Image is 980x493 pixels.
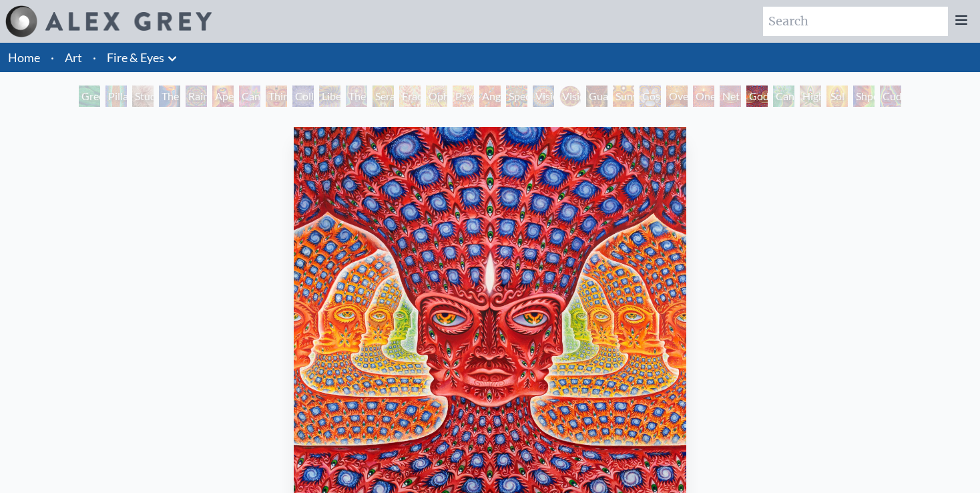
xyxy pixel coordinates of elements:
div: Angel Skin [479,86,501,107]
div: The Torch [159,86,180,107]
div: Vision Crystal Tondo [559,86,581,107]
li: · [45,43,59,72]
div: Sol Invictus [826,86,848,107]
div: Net of Being [720,86,741,107]
div: Guardian of Infinite Vision [586,86,607,107]
div: Collective Vision [292,86,314,107]
div: One [693,86,714,107]
div: Third Eye Tears of Joy [266,86,287,107]
div: Cosmic Elf [640,86,661,107]
div: Spectral Lotus [506,86,527,107]
div: Godself [746,86,768,107]
div: Pillar of Awareness [105,86,127,107]
a: Art [65,48,82,67]
div: Cannabis Sutra [239,86,260,107]
input: Search [763,7,948,36]
a: Fire & Eyes [107,48,164,67]
li: · [87,43,101,72]
div: Liberation Through Seeing [319,86,340,107]
div: The Seer [346,86,367,107]
div: Study for the Great Turn [132,86,154,107]
div: Sunyata [613,86,634,107]
div: Fractal Eyes [399,86,421,107]
div: Green Hand [79,86,100,107]
div: Vision Crystal [533,86,554,107]
a: Home [8,50,40,65]
div: Oversoul [666,86,688,107]
div: Rainbow Eye Ripple [186,86,207,107]
div: Cuddle [880,86,901,107]
div: Ophanic Eyelash [426,86,447,107]
div: Psychomicrograph of a Fractal Paisley Cherub Feather Tip [453,86,474,107]
div: Higher Vision [800,86,821,107]
div: Shpongled [853,86,875,107]
div: Aperture [212,86,234,107]
div: Cannafist [773,86,794,107]
div: Seraphic Transport Docking on the Third Eye [373,86,394,107]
